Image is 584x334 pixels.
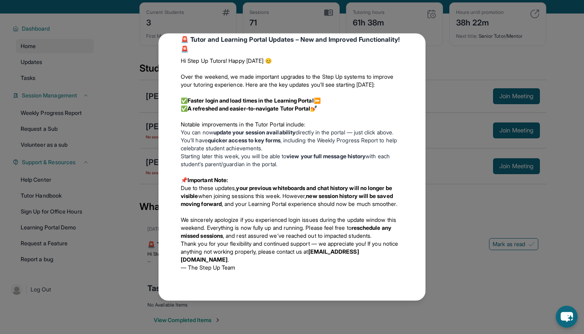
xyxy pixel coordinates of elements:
[208,137,280,144] strong: quicker access to key forms
[181,57,272,64] span: Hi Step Up Tutors! Happy [DATE] 😊
[223,232,371,239] span: , and rest assured we’ve reached out to impacted students.
[188,177,228,183] strong: Important Note:
[286,153,365,159] strong: view your full message history
[296,129,393,136] span: directly in the portal — just click above.
[181,73,393,88] span: Over the weekend, we made important upgrades to the Step Up systems to improve your tutoring expe...
[181,184,392,199] strong: your previous whiteboards and chat history will no longer be visible
[556,306,578,328] button: chat-button
[181,129,213,136] span: You can now
[181,184,236,191] span: Due to these updates,
[222,200,397,207] span: , and your Learning Portal experience should now be much smoother.
[198,192,306,199] span: when joining sessions this week. However,
[181,137,397,151] span: , including the Weekly Progress Report to help celebrate student achievements.
[181,121,305,128] span: Notable improvements in the Tutor Portal include:
[181,35,403,54] div: 🚨 Tutor and Learning Portal Updates – New and Improved Functionality! 🚨
[213,129,296,136] strong: update your session availability
[188,97,314,104] strong: Faster login and load times in the Learning Portal
[314,97,321,104] span: ⏩
[181,216,396,231] span: We sincerely apologize if you experienced login issues during the update window this weekend. Eve...
[181,136,403,152] li: You’ll have
[181,240,398,255] span: Thank you for your flexibility and continued support — we appreciate you! If you notice anything ...
[181,105,188,112] span: ✅
[181,177,188,183] span: 📌
[181,264,235,271] span: — The Step Up Team
[181,153,286,159] span: Starting later this week, you will be able to
[310,105,317,112] span: 💅
[228,256,229,263] span: .
[188,105,310,112] strong: A refreshed and easier-to-navigate Tutor Portal
[181,97,188,104] span: ✅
